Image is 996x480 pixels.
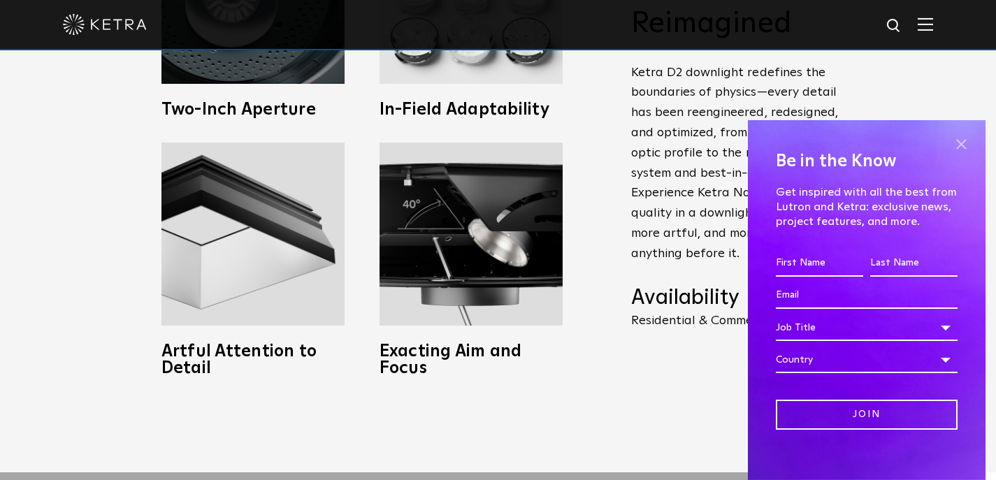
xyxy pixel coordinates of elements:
[776,314,958,341] div: Job Title
[380,343,563,377] h3: Exacting Aim and Focus
[776,185,958,228] p: Get inspired with all the best from Lutron and Ketra: exclusive news, project features, and more.
[63,14,147,35] img: ketra-logo-2019-white
[631,63,848,264] p: Ketra D2 downlight redefines the boundaries of physics—every detail has been reengineered, redesi...
[776,282,958,309] input: Email
[776,250,863,277] input: First Name
[870,250,958,277] input: Last Name
[161,101,345,118] h3: Two-Inch Aperture
[918,17,933,31] img: Hamburger%20Nav.svg
[776,400,958,430] input: Join
[631,314,848,327] p: Residential & Commercial
[380,101,563,118] h3: In-Field Adaptability
[380,143,563,326] img: Adjustable downlighting with 40 degree tilt
[631,285,848,312] h4: Availability
[776,347,958,373] div: Country
[776,148,958,175] h4: Be in the Know
[161,343,345,377] h3: Artful Attention to Detail
[161,143,345,326] img: Ketra full spectrum lighting fixtures
[886,17,903,35] img: search icon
